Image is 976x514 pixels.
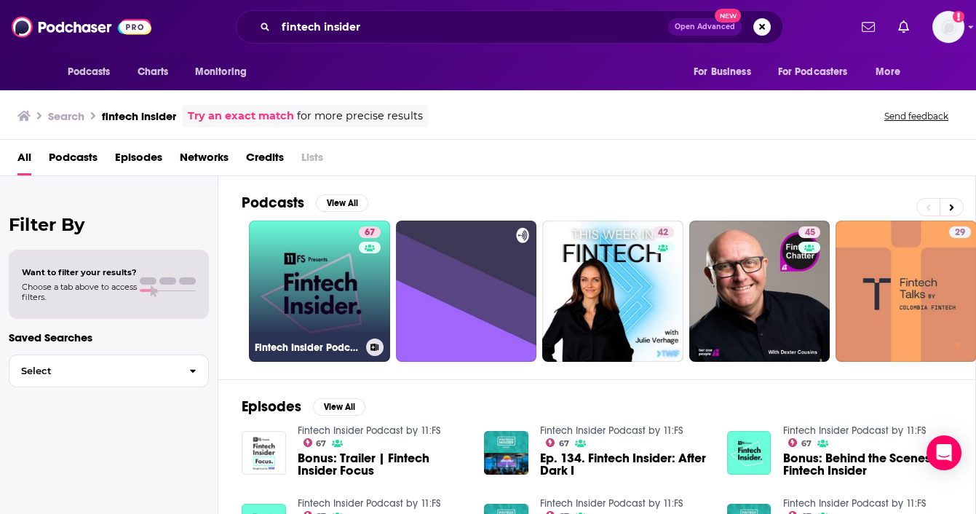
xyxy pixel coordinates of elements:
button: open menu [57,58,130,86]
a: Ep. 134. Fintech Insider: After Dark I [540,452,710,477]
a: Fintech Insider Podcast by 11:FS [540,497,683,510]
button: open menu [865,58,919,86]
img: Ep. 134. Fintech Insider: After Dark I [484,431,528,475]
h3: fintech insider [102,109,176,123]
a: Networks [180,146,229,175]
a: Episodes [115,146,162,175]
span: Select [9,366,178,376]
a: 67 [546,438,569,447]
span: For Business [694,62,751,82]
button: Show profile menu [932,11,964,43]
span: 42 [658,226,668,240]
span: 67 [801,440,812,447]
a: 67 [359,226,381,238]
span: Podcasts [68,62,111,82]
a: Fintech Insider Podcast by 11:FS [782,497,925,510]
a: 67 [303,438,327,447]
button: Select [9,355,209,387]
a: Credits [246,146,284,175]
button: open menu [769,58,869,86]
button: Open AdvancedNew [668,18,742,36]
a: Charts [128,58,178,86]
h3: Fintech Insider Podcast by 11:FS [255,341,360,354]
span: Monitoring [195,62,247,82]
div: Search podcasts, credits, & more... [236,10,783,44]
img: User Profile [932,11,964,43]
h2: Episodes [242,398,301,416]
h3: Search [48,109,84,123]
span: For Podcasters [778,62,848,82]
span: 67 [365,226,375,240]
a: 42 [542,221,683,362]
span: Charts [138,62,169,82]
a: Bonus: Trailer | Fintech Insider Focus [298,452,467,477]
a: PodcastsView All [242,194,368,212]
span: 45 [804,226,814,240]
span: Want to filter your results? [22,267,137,277]
img: Podchaser - Follow, Share and Rate Podcasts [12,13,151,41]
button: open menu [683,58,769,86]
button: View All [313,398,365,416]
span: Open Advanced [675,23,735,31]
span: 29 [955,226,965,240]
span: New [715,9,741,23]
a: Fintech Insider Podcast by 11:FS [540,424,683,437]
p: Saved Searches [9,331,209,344]
a: 45 [689,221,830,362]
span: 67 [559,440,569,447]
button: View All [316,194,368,212]
a: All [17,146,31,175]
a: Try an exact match [188,108,294,124]
span: Logged in as aridings [932,11,964,43]
img: Bonus: Trailer | Fintech Insider Focus [242,431,286,475]
button: Send feedback [880,110,953,122]
span: for more precise results [297,108,423,124]
a: Show notifications dropdown [892,15,915,39]
input: Search podcasts, credits, & more... [276,15,668,39]
svg: Add a profile image [953,11,964,23]
a: Fintech Insider Podcast by 11:FS [298,424,440,437]
a: 67Fintech Insider Podcast by 11:FS [249,221,390,362]
a: Podcasts [49,146,98,175]
a: 45 [798,226,820,238]
h2: Filter By [9,214,209,235]
a: Show notifications dropdown [856,15,881,39]
span: Choose a tab above to access filters. [22,282,137,302]
span: Lists [301,146,323,175]
button: open menu [185,58,266,86]
img: Bonus: Behind the Scenes of Fintech Insider [727,431,771,475]
h2: Podcasts [242,194,304,212]
a: Fintech Insider Podcast by 11:FS [298,497,440,510]
a: 29 [949,226,971,238]
a: Fintech Insider Podcast by 11:FS [782,424,925,437]
a: Bonus: Behind the Scenes of Fintech Insider [782,452,952,477]
a: 67 [788,438,812,447]
div: Open Intercom Messenger [927,435,961,470]
a: EpisodesView All [242,398,365,416]
span: More [876,62,900,82]
a: 42 [652,226,674,238]
span: 67 [316,440,326,447]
